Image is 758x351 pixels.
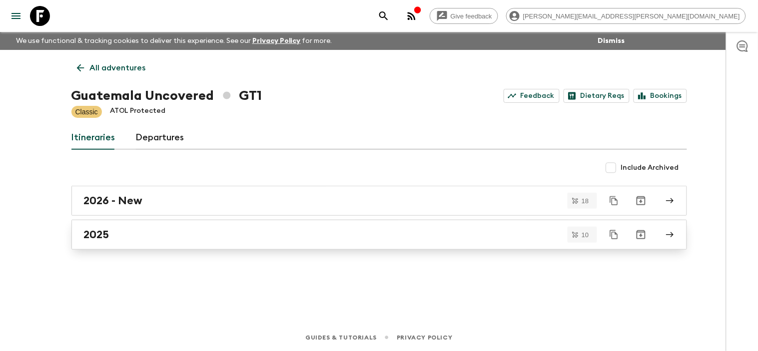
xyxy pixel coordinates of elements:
p: ATOL Protected [110,106,166,118]
a: Give feedback [430,8,498,24]
button: Duplicate [605,226,623,244]
a: 2026 - New [71,186,687,216]
p: Classic [75,107,98,117]
div: [PERSON_NAME][EMAIL_ADDRESS][PERSON_NAME][DOMAIN_NAME] [506,8,746,24]
a: Departures [136,126,185,150]
span: Give feedback [445,12,498,20]
button: Dismiss [596,34,628,48]
a: Feedback [504,89,560,103]
button: Archive [631,191,651,211]
span: 10 [576,232,595,238]
a: Bookings [634,89,687,103]
a: 2025 [71,220,687,250]
a: All adventures [71,58,151,78]
button: Archive [631,225,651,245]
p: We use functional & tracking cookies to deliver this experience. See our for more. [12,32,336,50]
h1: Guatemala Uncovered GT1 [71,86,262,106]
span: Include Archived [621,163,679,173]
h2: 2025 [84,228,109,241]
a: Guides & Tutorials [305,332,377,343]
button: Duplicate [605,192,623,210]
button: menu [6,6,26,26]
button: search adventures [374,6,394,26]
a: Dietary Reqs [564,89,630,103]
h2: 2026 - New [84,194,143,207]
span: 18 [576,198,595,204]
a: Privacy Policy [252,37,301,44]
p: All adventures [90,62,146,74]
a: Privacy Policy [397,332,452,343]
a: Itineraries [71,126,116,150]
span: [PERSON_NAME][EMAIL_ADDRESS][PERSON_NAME][DOMAIN_NAME] [518,12,746,20]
